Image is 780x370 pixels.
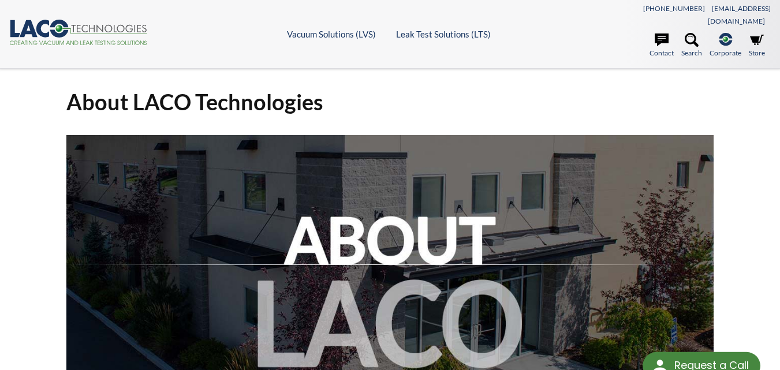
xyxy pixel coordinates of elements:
[643,4,705,13] a: [PHONE_NUMBER]
[396,29,491,39] a: Leak Test Solutions (LTS)
[749,33,765,58] a: Store
[66,88,714,116] h1: About LACO Technologies
[650,33,674,58] a: Contact
[710,47,741,58] span: Corporate
[708,4,771,25] a: [EMAIL_ADDRESS][DOMAIN_NAME]
[681,33,702,58] a: Search
[287,29,376,39] a: Vacuum Solutions (LVS)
